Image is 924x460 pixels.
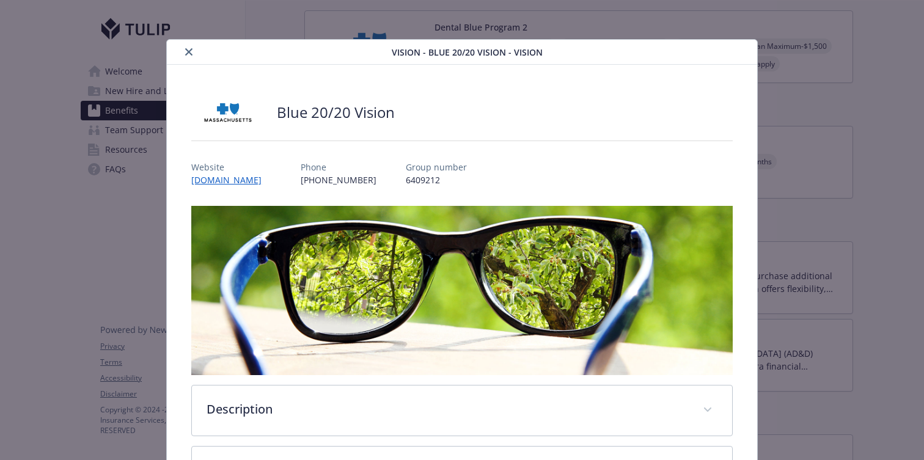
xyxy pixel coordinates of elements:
p: [PHONE_NUMBER] [301,173,376,186]
p: Phone [301,161,376,173]
div: Description [192,385,732,436]
h2: Blue 20/20 Vision [277,102,395,123]
img: banner [191,206,733,375]
p: Description [207,400,688,418]
button: close [182,45,196,59]
p: 6409212 [406,173,467,186]
img: Blue Cross and Blue Shield of Massachusetts, Inc. [191,94,265,131]
p: Website [191,161,271,173]
p: Group number [406,161,467,173]
a: [DOMAIN_NAME] [191,174,271,186]
span: Vision - Blue 20/20 Vision - Vision [392,46,543,59]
